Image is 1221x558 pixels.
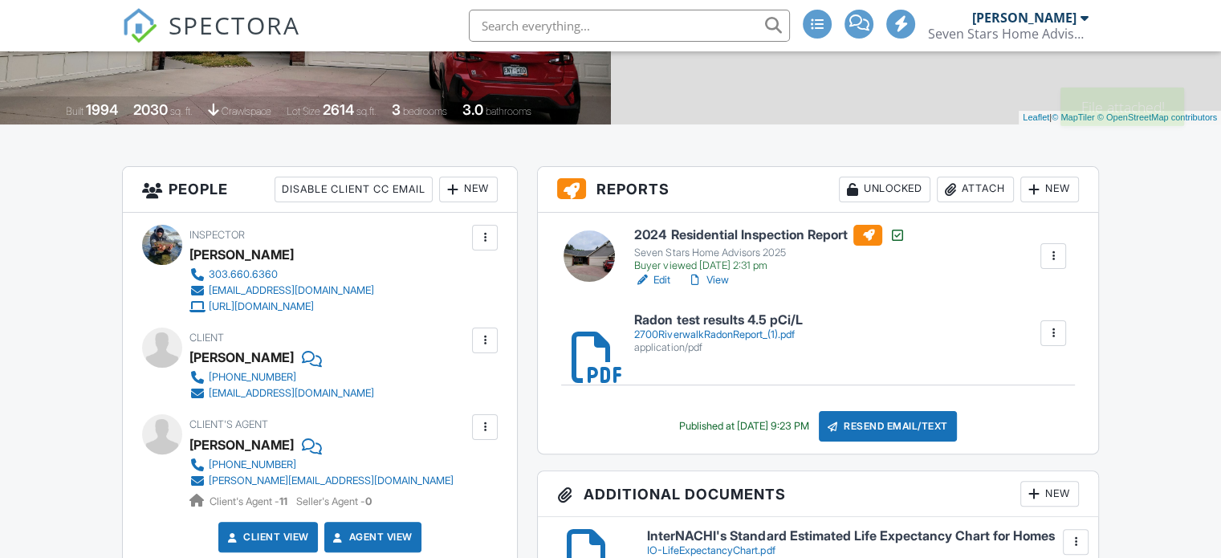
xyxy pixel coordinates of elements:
div: 2614 [323,101,354,118]
span: Seller's Agent - [296,495,372,507]
a: [EMAIL_ADDRESS][DOMAIN_NAME] [189,385,374,401]
span: Lot Size [287,105,320,117]
a: View [686,272,728,288]
div: Seven Stars Home Advisors 2025 [634,246,905,259]
a: Client View [224,529,309,545]
div: 1994 [86,101,118,118]
div: New [439,177,498,202]
div: File attached! [1060,88,1184,126]
div: New [1020,481,1079,507]
div: 3.0 [462,101,483,118]
div: Published at [DATE] 9:23 PM [679,420,809,433]
div: [PERSON_NAME][EMAIL_ADDRESS][DOMAIN_NAME] [209,475,454,487]
a: Agent View [330,529,413,545]
div: 2030 [133,101,168,118]
h3: People [123,167,517,213]
span: Client's Agent [189,418,268,430]
div: | [1019,111,1221,124]
div: Disable Client CC Email [275,177,433,202]
div: Attach [937,177,1014,202]
div: [PHONE_NUMBER] [209,371,296,384]
a: SPECTORA [122,22,300,55]
div: [PERSON_NAME] [972,10,1077,26]
div: 3 [392,101,401,118]
div: 2700RiverwalkRadonReport_(1).pdf [634,328,802,341]
div: [URL][DOMAIN_NAME] [209,300,314,313]
a: 2024 Residential Inspection Report Seven Stars Home Advisors 2025 Buyer viewed [DATE] 2:31 pm [634,225,905,273]
span: Inspector [189,229,245,241]
div: [PHONE_NUMBER] [209,458,296,471]
h3: Additional Documents [538,471,1098,517]
img: The Best Home Inspection Software - Spectora [122,8,157,43]
strong: 0 [365,495,372,507]
a: [PERSON_NAME][EMAIL_ADDRESS][DOMAIN_NAME] [189,473,454,489]
span: crawlspace [222,105,271,117]
a: [URL][DOMAIN_NAME] [189,299,374,315]
span: sq. ft. [170,105,193,117]
a: [PHONE_NUMBER] [189,369,374,385]
a: Edit [634,272,670,288]
div: application/pdf [634,341,802,354]
h3: Reports [538,167,1098,213]
span: bathrooms [486,105,531,117]
a: Leaflet [1023,112,1049,122]
a: [EMAIL_ADDRESS][DOMAIN_NAME] [189,283,374,299]
input: Search everything... [469,10,790,42]
div: Seven Stars Home Advisors [928,26,1089,42]
h6: Radon test results 4.5 pCi/L [634,313,802,328]
div: New [1020,177,1079,202]
h6: 2024 Residential Inspection Report [634,225,905,246]
span: Client's Agent - [210,495,290,507]
div: [EMAIL_ADDRESS][DOMAIN_NAME] [209,284,374,297]
h6: InterNACHI's Standard Estimated Life Expectancy Chart for Homes [647,529,1078,544]
div: Buyer viewed [DATE] 2:31 pm [634,259,905,272]
strong: 11 [279,495,287,507]
span: Built [66,105,83,117]
span: SPECTORA [169,8,300,42]
div: [EMAIL_ADDRESS][DOMAIN_NAME] [209,387,374,400]
div: Unlocked [839,177,930,202]
a: 303.660.6360 [189,267,374,283]
div: IO-LifeExpectancyChart.pdf [647,544,1078,557]
a: © MapTiler [1052,112,1095,122]
span: sq.ft. [356,105,376,117]
div: Resend Email/Text [819,411,957,442]
a: [PERSON_NAME] [189,433,294,457]
div: [PERSON_NAME] [189,242,294,267]
div: [PERSON_NAME] [189,345,294,369]
span: Client [189,332,224,344]
div: 303.660.6360 [209,268,278,281]
a: [PHONE_NUMBER] [189,457,454,473]
a: Radon test results 4.5 pCi/L 2700RiverwalkRadonReport_(1).pdf application/pdf [634,313,802,354]
span: bedrooms [403,105,447,117]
